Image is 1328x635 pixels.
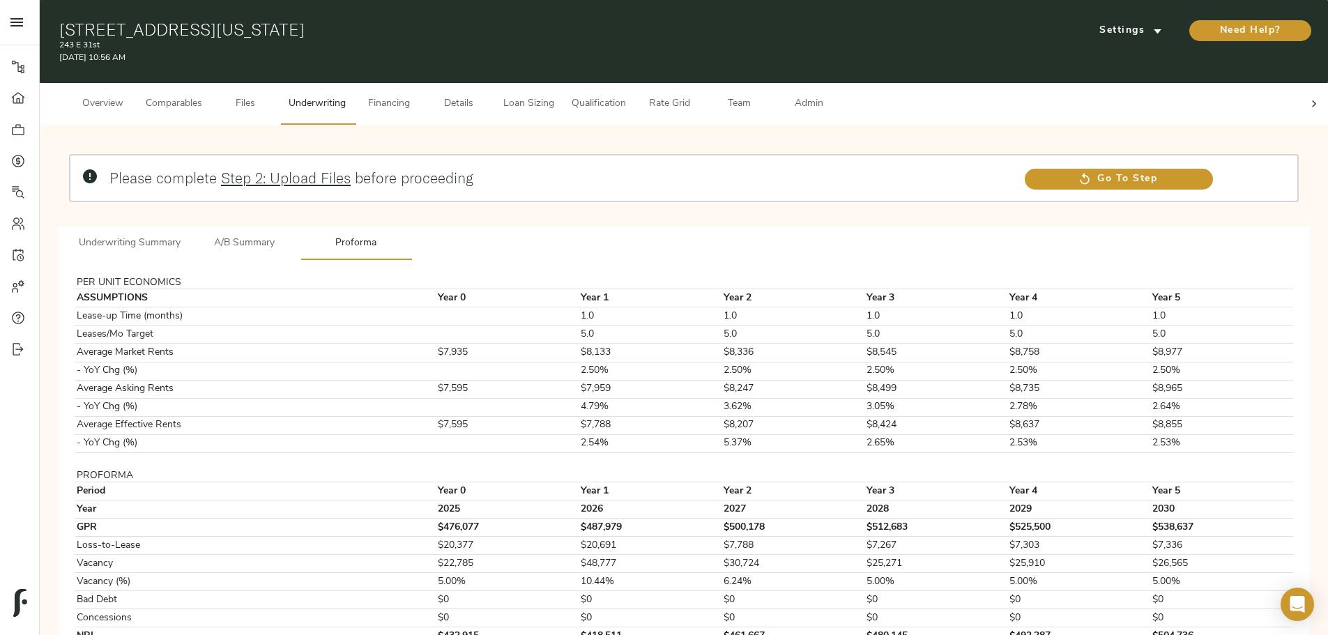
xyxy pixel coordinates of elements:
[579,482,722,500] td: Year 1
[436,609,579,627] td: $0
[782,95,835,113] span: Admin
[1150,434,1293,452] td: 2.53%
[1150,398,1293,416] td: 2.64%
[1007,434,1150,452] td: 2.53%
[432,95,485,113] span: Details
[436,591,579,609] td: $0
[864,573,1007,591] td: 5.00%
[1281,588,1314,621] div: Open Intercom Messenger
[436,289,579,307] td: Year 0
[75,398,425,416] td: - YoY Chg (%)
[1007,537,1150,555] td: $7,303
[722,398,864,416] td: 3.62%
[864,537,1007,555] td: $7,267
[579,344,722,362] td: $8,133
[1007,380,1150,398] td: $8,735
[722,482,864,500] td: Year 2
[579,591,722,609] td: $0
[1150,573,1293,591] td: 5.00%
[289,95,346,113] span: Underwriting
[1150,307,1293,326] td: 1.0
[579,398,722,416] td: 4.79%
[75,289,425,307] td: ASSUMPTIONS
[1007,289,1150,307] td: Year 4
[59,20,892,39] h1: [STREET_ADDRESS][US_STATE]
[1150,519,1293,537] td: $538,637
[75,307,425,326] td: Lease-up Time (months)
[436,537,579,555] td: $20,377
[579,362,722,380] td: 2.50%
[75,591,425,609] td: Bad Debt
[722,362,864,380] td: 2.50%
[75,416,425,434] td: Average Effective Rents
[197,235,292,252] span: A/B Summary
[1007,591,1150,609] td: $0
[579,326,722,344] td: 5.0
[864,434,1007,452] td: 2.65%
[1007,573,1150,591] td: 5.00%
[722,573,864,591] td: 6.24%
[864,482,1007,500] td: Year 3
[1150,362,1293,380] td: 2.50%
[436,519,579,537] td: $476,077
[75,326,425,344] td: Leases/Mo Target
[1189,20,1311,41] button: Need Help?
[1150,591,1293,609] td: $0
[75,482,425,500] td: Period
[643,95,696,113] span: Rate Grid
[221,169,351,187] a: Step 2: Upload Files
[1025,171,1212,188] span: Go To Step
[1150,500,1293,519] td: 2030
[722,519,864,537] td: $500,178
[722,434,864,452] td: 5.37%
[146,95,202,113] span: Comparables
[579,519,722,537] td: $487,979
[722,609,864,627] td: $0
[79,235,181,252] span: Underwriting Summary
[1203,22,1297,40] span: Need Help?
[1150,416,1293,434] td: $8,855
[864,591,1007,609] td: $0
[219,95,272,113] span: Files
[579,289,722,307] td: Year 1
[864,609,1007,627] td: $0
[1007,326,1150,344] td: 5.0
[579,434,722,452] td: 2.54%
[75,609,425,627] td: Concessions
[579,537,722,555] td: $20,691
[1007,609,1150,627] td: $0
[75,537,425,555] td: Loss-to-Lease
[864,289,1007,307] td: Year 3
[1007,416,1150,434] td: $8,637
[436,500,579,519] td: 2025
[722,289,864,307] td: Year 2
[712,95,765,113] span: Team
[436,482,579,500] td: Year 0
[436,573,579,591] td: 5.00%
[579,609,722,627] td: $0
[1025,169,1212,190] a: Go To Step
[579,555,722,573] td: $48,777
[864,362,1007,380] td: 2.50%
[864,380,1007,398] td: $8,499
[722,326,864,344] td: 5.0
[75,344,425,362] td: Average Market Rents
[1150,289,1293,307] td: Year 5
[75,434,425,452] td: - YoY Chg (%)
[1007,307,1150,326] td: 1.0
[864,555,1007,573] td: $25,271
[75,519,425,537] td: GPR
[1092,22,1169,40] span: Settings
[436,344,579,362] td: $7,935
[572,95,626,113] span: Qualification
[722,344,864,362] td: $8,336
[75,277,425,289] td: PER UNIT ECONOMICS
[309,235,404,252] span: Proforma
[436,555,579,573] td: $22,785
[1007,519,1150,537] td: $525,500
[436,416,579,434] td: $7,595
[722,591,864,609] td: $0
[722,537,864,555] td: $7,788
[722,555,864,573] td: $30,724
[1150,482,1293,500] td: Year 5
